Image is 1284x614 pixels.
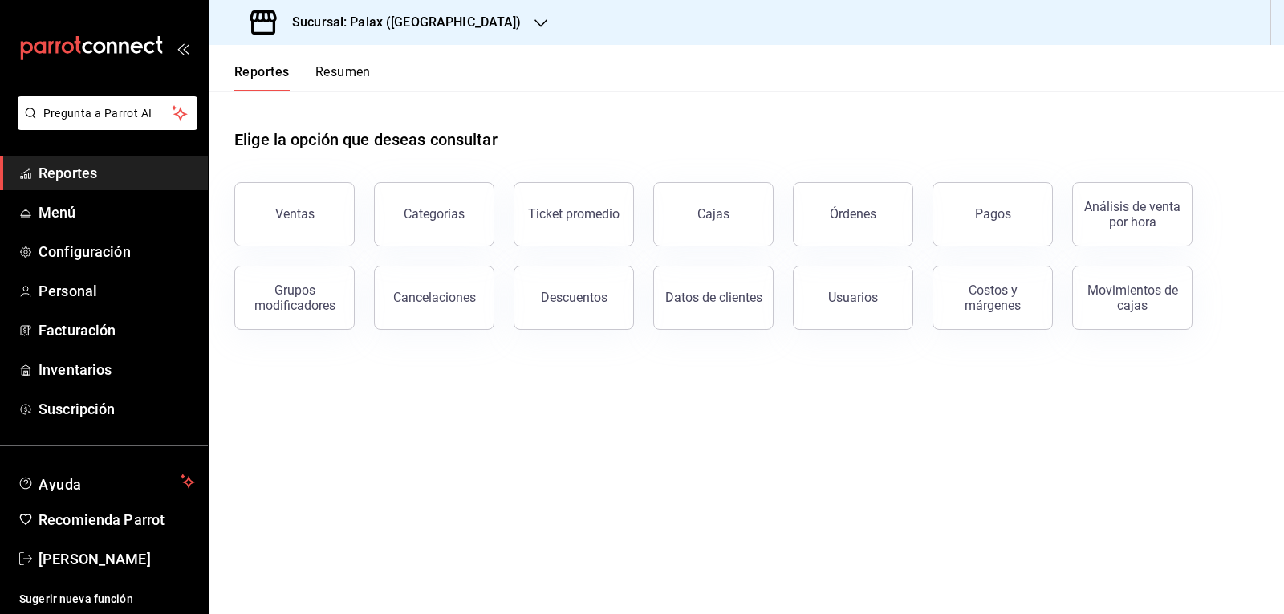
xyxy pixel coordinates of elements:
button: Ventas [234,182,355,246]
div: Pagos [975,206,1011,222]
span: Reportes [39,162,195,184]
button: Cancelaciones [374,266,494,330]
button: Pagos [933,182,1053,246]
div: Costos y márgenes [943,283,1042,313]
div: Grupos modificadores [245,283,344,313]
div: navigation tabs [234,64,371,91]
h3: Sucursal: Palax ([GEOGRAPHIC_DATA]) [279,13,522,32]
span: Configuración [39,241,195,262]
button: Costos y márgenes [933,266,1053,330]
button: Ticket promedio [514,182,634,246]
button: Grupos modificadores [234,266,355,330]
div: Movimientos de cajas [1083,283,1182,313]
span: Suscripción [39,398,195,420]
button: Pregunta a Parrot AI [18,96,197,130]
div: Cancelaciones [393,290,476,305]
div: Ventas [275,206,315,222]
button: Análisis de venta por hora [1072,182,1193,246]
button: Categorías [374,182,494,246]
span: Menú [39,201,195,223]
span: Personal [39,280,195,302]
div: Análisis de venta por hora [1083,199,1182,230]
div: Descuentos [541,290,607,305]
span: Inventarios [39,359,195,380]
a: Pregunta a Parrot AI [11,116,197,133]
button: Movimientos de cajas [1072,266,1193,330]
button: Resumen [315,64,371,91]
button: Reportes [234,64,290,91]
span: Facturación [39,319,195,341]
h1: Elige la opción que deseas consultar [234,128,498,152]
button: Descuentos [514,266,634,330]
button: Usuarios [793,266,913,330]
span: Ayuda [39,472,174,491]
button: Datos de clientes [653,266,774,330]
span: Sugerir nueva función [19,591,195,608]
div: Ticket promedio [528,206,620,222]
span: Pregunta a Parrot AI [43,105,173,122]
span: [PERSON_NAME] [39,548,195,570]
div: Órdenes [830,206,876,222]
div: Categorías [404,206,465,222]
button: Órdenes [793,182,913,246]
div: Datos de clientes [665,290,762,305]
button: open_drawer_menu [177,42,189,55]
button: Cajas [653,182,774,246]
div: Usuarios [828,290,878,305]
div: Cajas [697,206,729,222]
span: Recomienda Parrot [39,509,195,531]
